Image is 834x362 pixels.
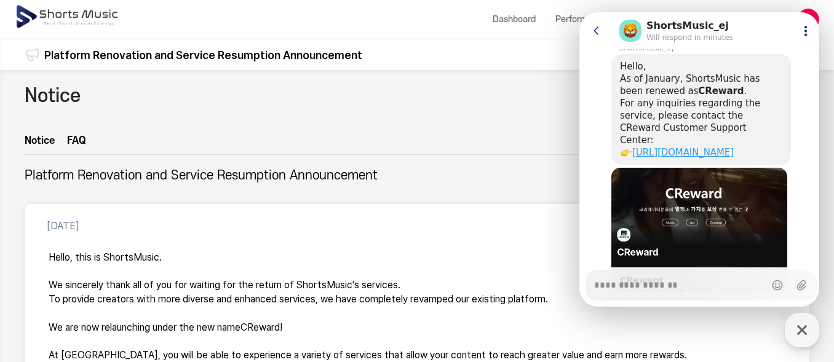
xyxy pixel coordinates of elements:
a: Platform Renovation and Service Resumption Announcement [44,47,362,63]
a: Withdrawal [674,3,741,36]
iframe: Channel chat [579,12,819,307]
a: Channels [618,3,674,36]
a: CReward크리에이터를 위한 플랫폼, 크리워드 입니다. [32,155,208,304]
a: Notice [25,133,55,154]
p: To provide creators with more diverse and enhanced services, we have completely revamped our exis... [49,293,785,307]
p: We are now relaunching under the new name ! [49,321,785,335]
em: CReward [240,321,280,333]
a: Dashboard [483,3,546,36]
h2: Notice [25,82,81,110]
p: [DATE] [47,219,79,234]
img: 알림 아이콘 [25,47,39,62]
p: Hello, this is ShortsMusic. [49,251,785,265]
a: Notice [741,3,787,36]
a: Performance [546,3,618,36]
h2: Platform Renovation and Service Resumption Announcement [25,167,378,184]
img: 사용자 이미지 [797,9,819,31]
p: We sincerely thank all of you for waiting for the return of ShortsMusic's services. [49,278,785,293]
a: FAQ [67,133,86,154]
